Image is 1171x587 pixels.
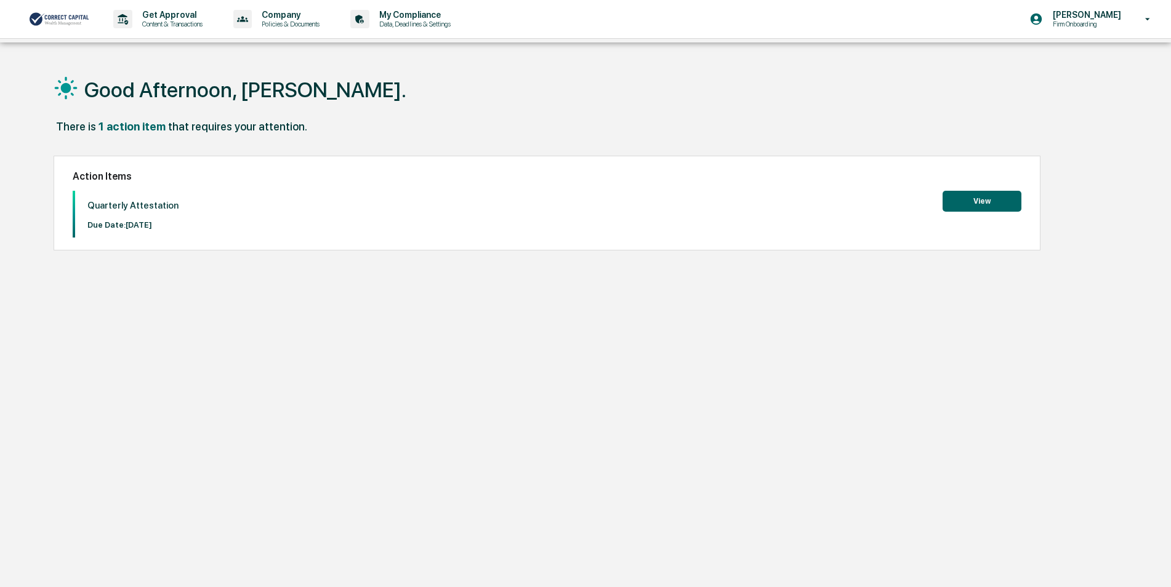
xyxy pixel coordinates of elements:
h2: Action Items [73,170,1021,182]
div: There is [56,120,96,133]
div: that requires your attention. [168,120,307,133]
a: View [943,194,1021,206]
button: View [943,191,1021,212]
h1: Good Afternoon, [PERSON_NAME]. [84,78,406,102]
p: Quarterly Attestation [87,200,179,211]
div: 1 action item [99,120,166,133]
p: Due Date: [DATE] [87,220,179,230]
